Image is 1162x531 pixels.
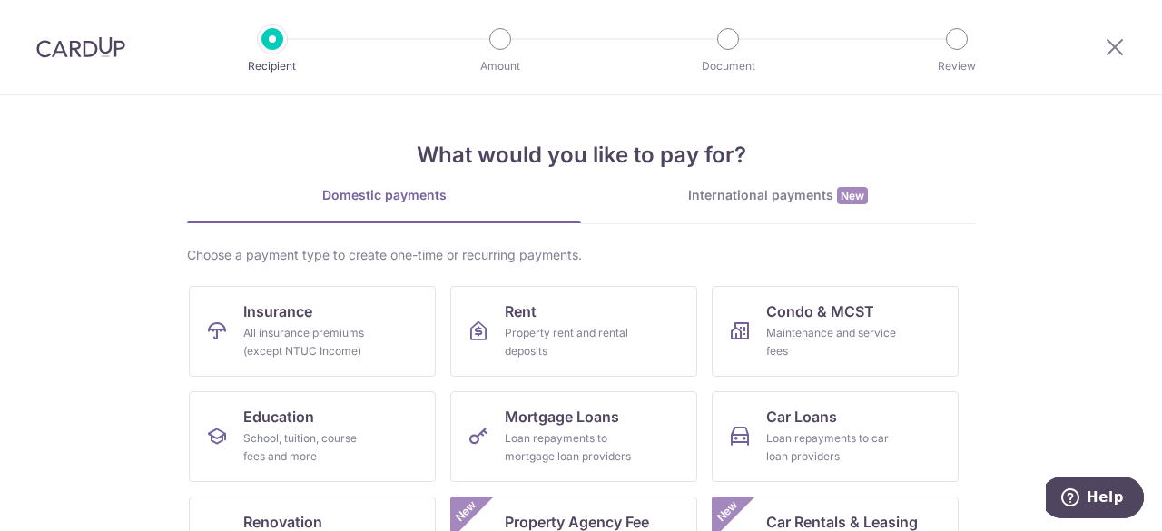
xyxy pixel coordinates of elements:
span: Condo & MCST [766,300,874,322]
p: Recipient [205,57,340,75]
div: Property rent and rental deposits [505,324,635,360]
div: Loan repayments to mortgage loan providers [505,429,635,466]
a: InsuranceAll insurance premiums (except NTUC Income) [189,286,436,377]
a: Mortgage LoansLoan repayments to mortgage loan providers [450,391,697,482]
div: All insurance premiums (except NTUC Income) [243,324,374,360]
iframe: Opens a widget where you can find more information [1046,477,1144,522]
p: Amount [433,57,567,75]
span: Education [243,406,314,428]
p: Document [661,57,795,75]
span: Help [41,13,78,29]
a: Condo & MCSTMaintenance and service fees [712,286,959,377]
a: Car LoansLoan repayments to car loan providers [712,391,959,482]
h4: What would you like to pay for? [187,139,975,172]
a: EducationSchool, tuition, course fees and more [189,391,436,482]
div: Domestic payments [187,186,581,204]
span: Car Loans [766,406,837,428]
div: School, tuition, course fees and more [243,429,374,466]
span: New [451,497,481,526]
span: Insurance [243,300,312,322]
span: New [837,187,868,204]
span: New [713,497,743,526]
span: Mortgage Loans [505,406,619,428]
div: Choose a payment type to create one-time or recurring payments. [187,246,975,264]
span: Rent [505,300,537,322]
div: Loan repayments to car loan providers [766,429,897,466]
div: International payments [581,186,975,205]
img: CardUp [36,36,125,58]
a: RentProperty rent and rental deposits [450,286,697,377]
div: Maintenance and service fees [766,324,897,360]
p: Review [890,57,1024,75]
